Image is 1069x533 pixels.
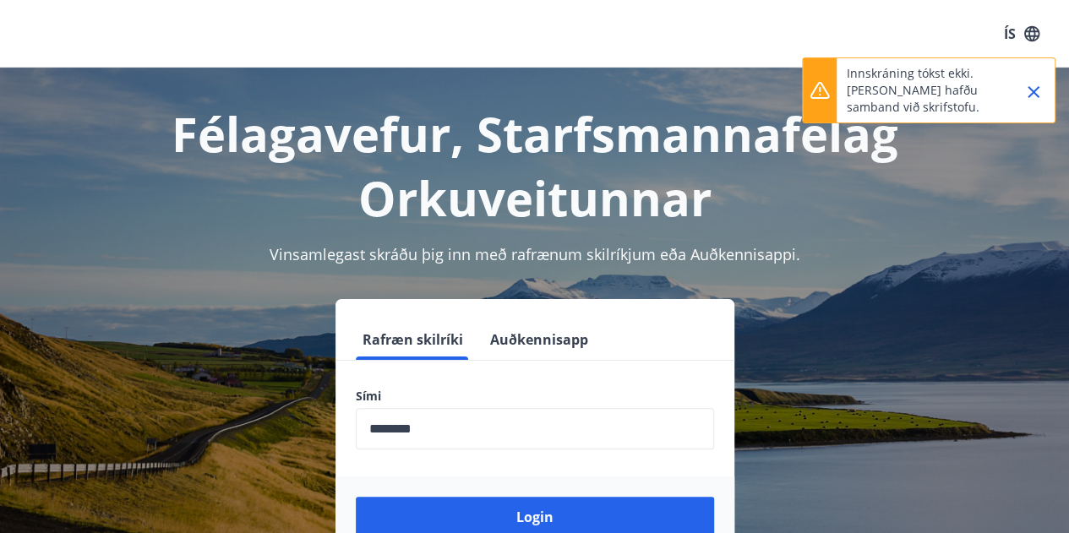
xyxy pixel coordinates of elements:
label: Sími [356,388,714,405]
button: Rafræn skilríki [356,319,470,360]
p: Innskráning tókst ekki. [PERSON_NAME] hafðu samband við skrifstofu. [847,65,995,116]
button: ÍS [995,19,1049,49]
button: Close [1019,78,1048,106]
span: Vinsamlegast skráðu þig inn með rafrænum skilríkjum eða Auðkennisappi. [270,244,800,264]
button: Auðkennisapp [483,319,595,360]
h1: Félagavefur, Starfsmannafélag Orkuveitunnar [20,101,1049,230]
